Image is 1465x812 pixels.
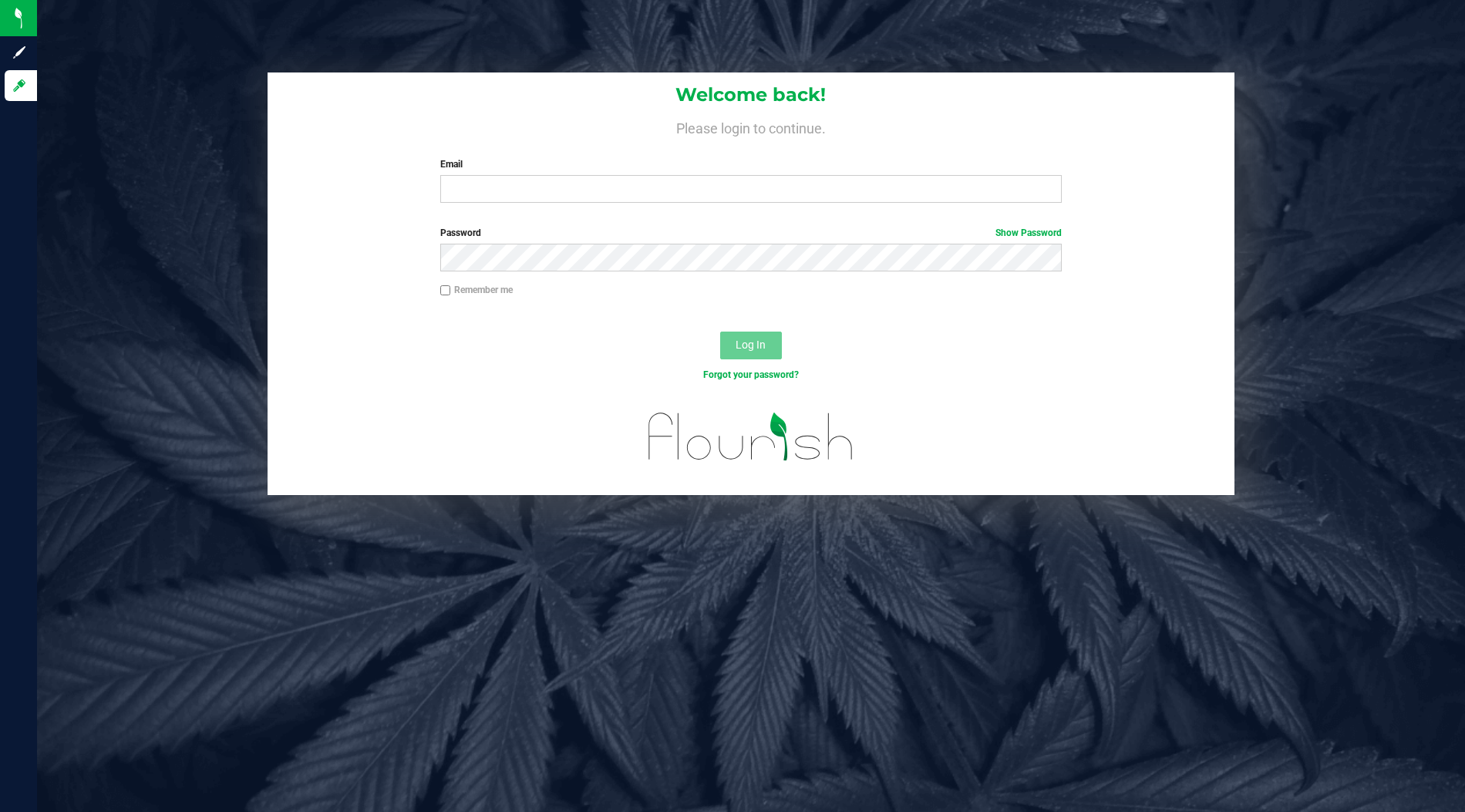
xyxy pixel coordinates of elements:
h1: Welcome back! [268,85,1235,105]
h4: Please login to continue. [268,117,1235,136]
span: Password [440,227,481,238]
button: Log In [720,332,782,359]
input: Remember me [440,285,451,296]
label: Remember me [440,283,513,297]
img: flourish_logo.svg [630,398,872,476]
label: Email [440,157,1062,171]
inline-svg: Log in [12,78,27,93]
a: Forgot your password? [703,369,799,380]
span: Log In [736,339,766,351]
inline-svg: Sign up [12,45,27,60]
a: Show Password [995,227,1062,238]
